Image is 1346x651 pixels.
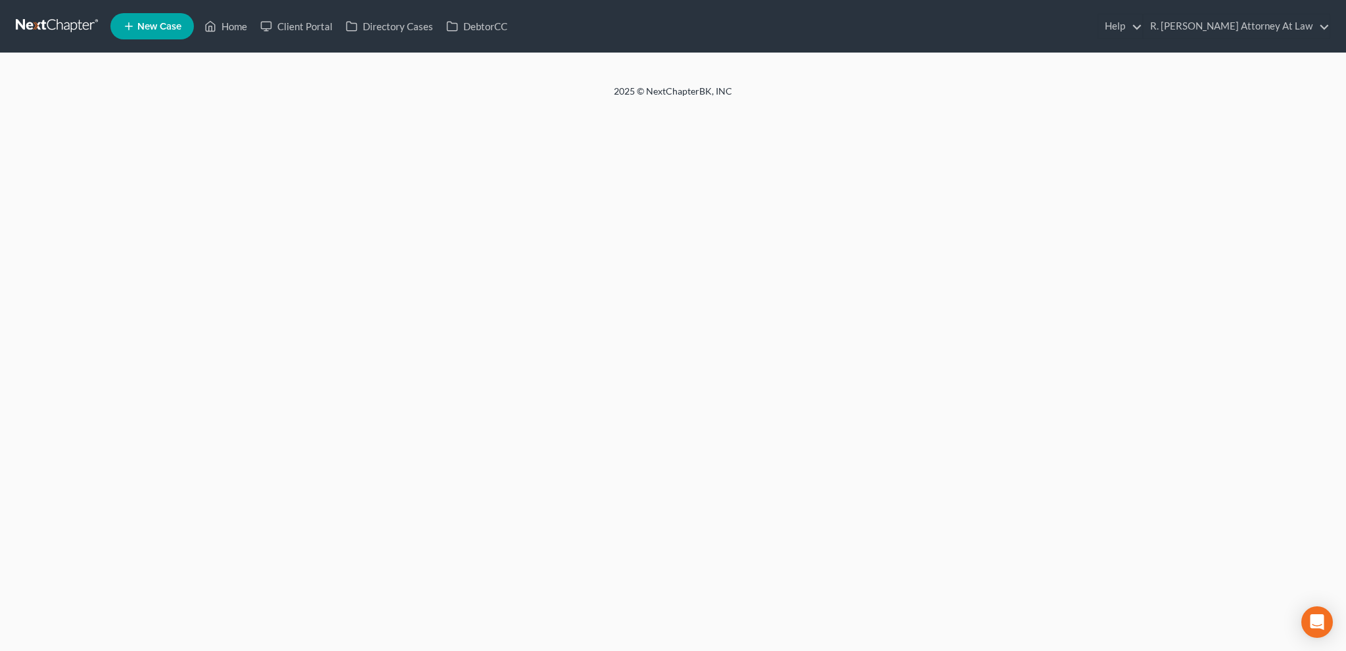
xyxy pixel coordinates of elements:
[110,13,194,39] new-legal-case-button: New Case
[440,14,514,38] a: DebtorCC
[1301,606,1333,638] div: Open Intercom Messenger
[339,14,440,38] a: Directory Cases
[298,85,1048,108] div: 2025 © NextChapterBK, INC
[254,14,339,38] a: Client Portal
[1098,14,1142,38] a: Help
[198,14,254,38] a: Home
[1144,14,1330,38] a: R. [PERSON_NAME] Attorney At Law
